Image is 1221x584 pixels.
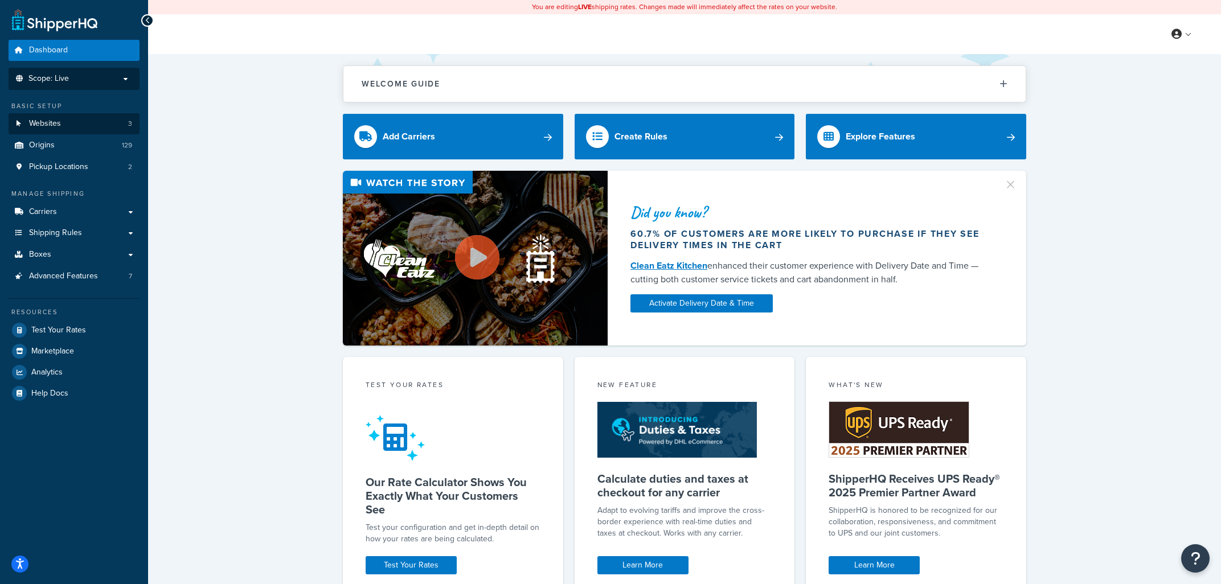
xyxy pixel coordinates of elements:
[630,294,773,312] a: Activate Delivery Date & Time
[31,347,74,356] span: Marketplace
[9,244,140,265] a: Boxes
[9,40,140,61] a: Dashboard
[829,380,1003,393] div: What's New
[9,341,140,361] a: Marketplace
[597,505,772,539] p: Adapt to evolving tariffs and improve the cross-border experience with real-time duties and taxes...
[597,472,772,499] h5: Calculate duties and taxes at checkout for any carrier
[575,114,795,159] a: Create Rules
[9,101,140,111] div: Basic Setup
[9,362,140,383] a: Analytics
[366,475,540,516] h5: Our Rate Calculator Shows You Exactly What Your Customers See
[29,162,88,172] span: Pickup Locations
[630,259,707,272] a: Clean Eatz Kitchen
[9,266,140,287] li: Advanced Features
[29,272,98,281] span: Advanced Features
[846,129,915,145] div: Explore Features
[9,157,140,178] li: Pickup Locations
[9,266,140,287] a: Advanced Features7
[29,46,68,55] span: Dashboard
[1181,544,1210,573] button: Open Resource Center
[630,259,990,286] div: enhanced their customer experience with Delivery Date and Time — cutting both customer service ti...
[29,119,61,129] span: Websites
[362,80,440,88] h2: Welcome Guide
[343,114,563,159] a: Add Carriers
[9,320,140,340] a: Test Your Rates
[366,556,457,574] a: Test Your Rates
[9,223,140,244] a: Shipping Rules
[9,201,140,223] a: Carriers
[129,272,132,281] span: 7
[31,389,68,398] span: Help Docs
[9,135,140,156] a: Origins129
[29,207,57,217] span: Carriers
[128,162,132,172] span: 2
[829,472,1003,499] h5: ShipperHQ Receives UPS Ready® 2025 Premier Partner Award
[366,380,540,393] div: Test your rates
[29,250,51,260] span: Boxes
[829,556,920,574] a: Learn More
[806,114,1026,159] a: Explore Features
[630,228,990,251] div: 60.7% of customers are more likely to purchase if they see delivery times in the cart
[122,141,132,150] span: 129
[9,135,140,156] li: Origins
[9,383,140,404] a: Help Docs
[383,129,435,145] div: Add Carriers
[29,228,82,238] span: Shipping Rules
[31,368,63,377] span: Analytics
[343,171,608,346] img: Video thumbnail
[614,129,667,145] div: Create Rules
[9,189,140,199] div: Manage Shipping
[343,66,1026,102] button: Welcome Guide
[829,505,1003,539] p: ShipperHQ is honored to be recognized for our collaboration, responsiveness, and commitment to UP...
[9,157,140,178] a: Pickup Locations2
[597,380,772,393] div: New Feature
[9,113,140,134] li: Websites
[366,522,540,545] div: Test your configuration and get in-depth detail on how your rates are being calculated.
[630,204,990,220] div: Did you know?
[9,307,140,317] div: Resources
[31,326,86,335] span: Test Your Rates
[9,113,140,134] a: Websites3
[29,141,55,150] span: Origins
[597,556,689,574] a: Learn More
[28,74,69,84] span: Scope: Live
[578,2,592,12] b: LIVE
[128,119,132,129] span: 3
